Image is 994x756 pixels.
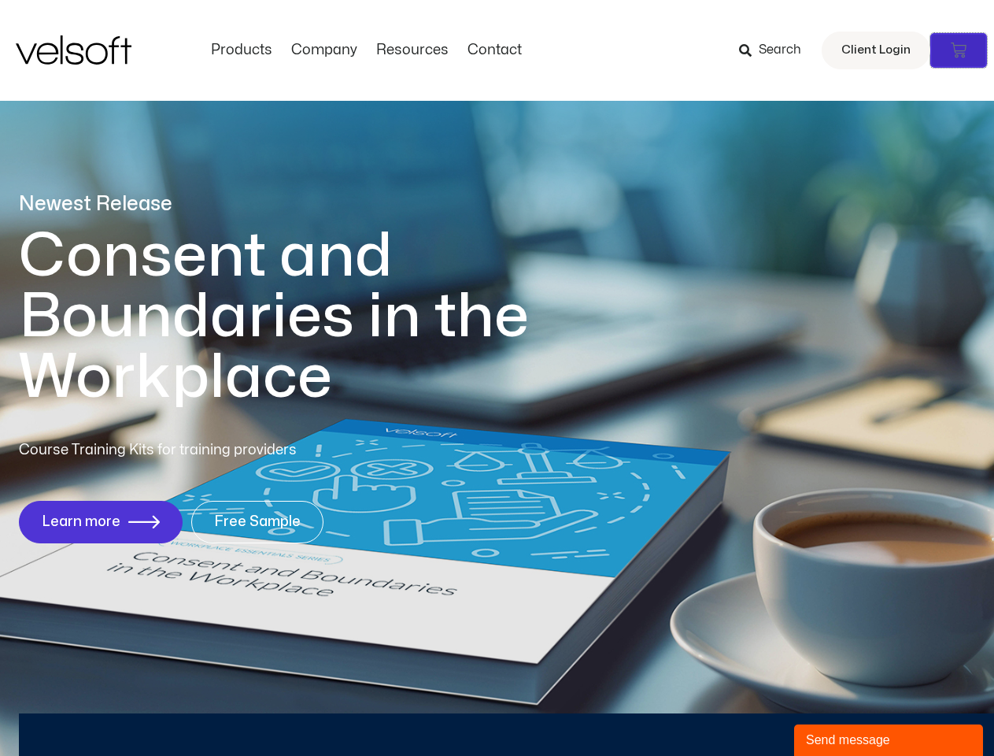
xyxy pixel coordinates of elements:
p: Course Training Kits for training providers [19,439,411,461]
a: ResourcesMenu Toggle [367,42,458,59]
span: Learn more [42,514,120,530]
span: Search [759,40,801,61]
a: Free Sample [191,501,323,543]
a: Search [739,37,812,64]
a: Client Login [822,31,930,69]
img: Velsoft Training Materials [16,35,131,65]
p: Newest Release [19,191,593,218]
a: CompanyMenu Toggle [282,42,367,59]
span: Client Login [841,40,911,61]
a: ContactMenu Toggle [458,42,531,59]
a: Learn more [19,501,183,543]
h1: Consent and Boundaries in the Workplace [19,226,593,408]
iframe: chat widget [794,721,986,756]
span: Free Sample [214,514,301,530]
nav: Menu [201,42,531,59]
a: ProductsMenu Toggle [201,42,282,59]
